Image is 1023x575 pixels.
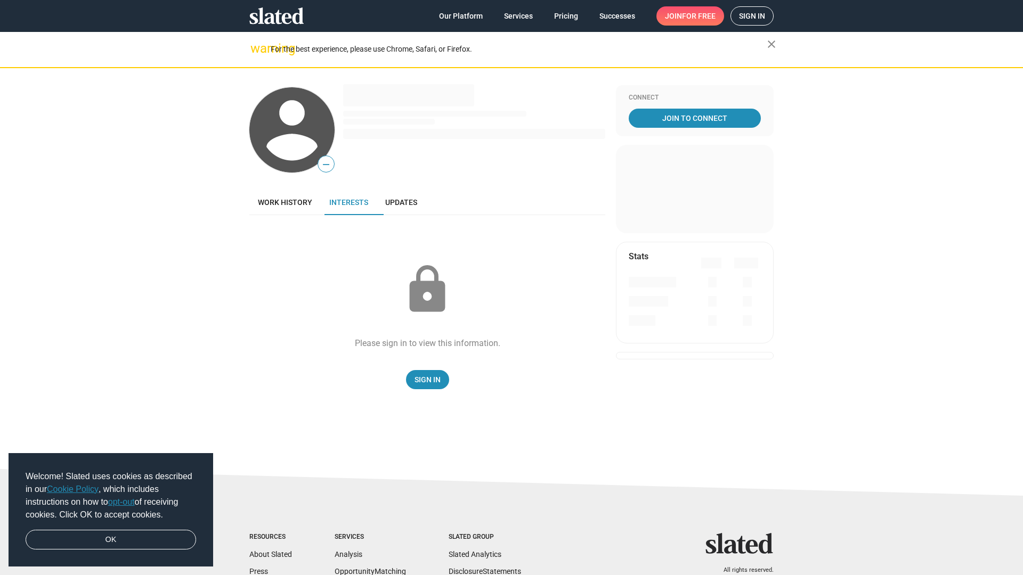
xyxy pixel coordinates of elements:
div: Resources [249,533,292,541]
a: Slated Analytics [449,550,501,558]
a: Joinfor free [656,6,724,26]
a: Analysis [335,550,362,558]
div: Services [335,533,406,541]
span: Interests [329,198,368,207]
div: cookieconsent [9,453,213,567]
span: Welcome! Slated uses cookies as described in our , which includes instructions on how to of recei... [26,470,196,521]
span: Join To Connect [631,109,759,128]
span: Sign In [415,370,441,389]
a: Updates [377,190,426,215]
a: Join To Connect [629,109,761,128]
a: Cookie Policy [47,484,99,494]
a: Sign In [406,370,449,389]
span: for free [682,6,716,26]
div: Connect [629,94,761,102]
a: opt-out [108,497,135,506]
a: Sign in [730,6,774,26]
a: Successes [591,6,644,26]
a: About Slated [249,550,292,558]
span: — [318,158,334,171]
span: Our Platform [439,6,483,26]
mat-icon: close [765,38,778,51]
span: Updates [385,198,417,207]
mat-icon: lock [401,263,454,316]
span: Services [504,6,533,26]
div: Slated Group [449,533,521,541]
a: Pricing [546,6,587,26]
div: For the best experience, please use Chrome, Safari, or Firefox. [271,42,767,56]
span: Sign in [739,7,765,25]
span: Pricing [554,6,578,26]
span: Join [665,6,716,26]
div: Please sign in to view this information. [355,338,500,349]
mat-card-title: Stats [629,251,648,262]
a: Our Platform [431,6,491,26]
span: Work history [258,198,312,207]
a: dismiss cookie message [26,530,196,550]
a: Services [496,6,541,26]
mat-icon: warning [250,42,263,55]
a: Work history [249,190,321,215]
a: Interests [321,190,377,215]
span: Successes [599,6,635,26]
